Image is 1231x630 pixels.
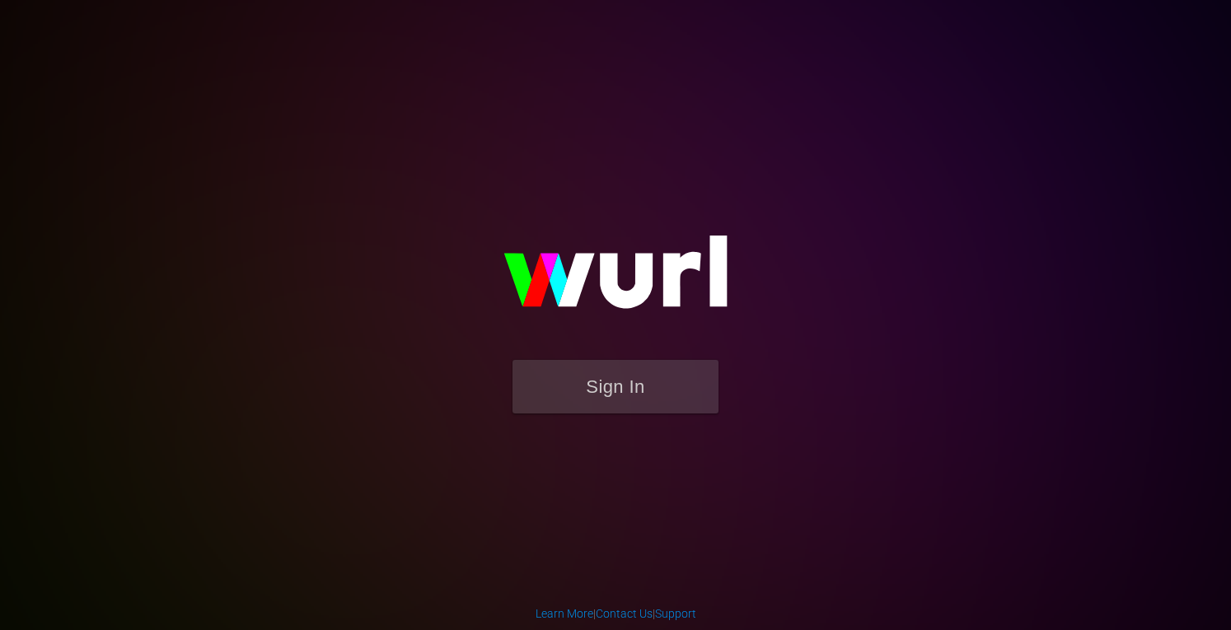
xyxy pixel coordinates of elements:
[513,360,718,413] button: Sign In
[536,605,696,622] div: | |
[596,607,653,620] a: Contact Us
[451,200,780,360] img: wurl-logo-on-black-223613ac3d8ba8fe6dc639794a292ebdb59501304c7dfd60c99c58986ef67473.svg
[536,607,593,620] a: Learn More
[655,607,696,620] a: Support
